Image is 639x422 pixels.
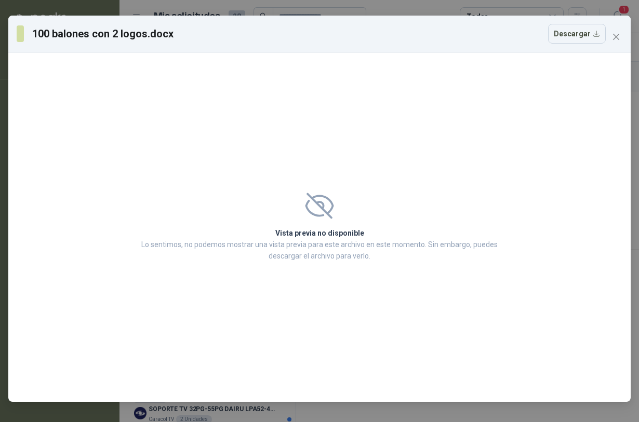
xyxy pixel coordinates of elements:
p: Lo sentimos, no podemos mostrar una vista previa para este archivo en este momento. Sin embargo, ... [138,239,501,262]
button: Close [608,29,624,45]
h3: 100 balones con 2 logos.docx [32,26,175,42]
span: close [612,33,620,41]
h2: Vista previa no disponible [138,227,501,239]
button: Descargar [548,24,606,44]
